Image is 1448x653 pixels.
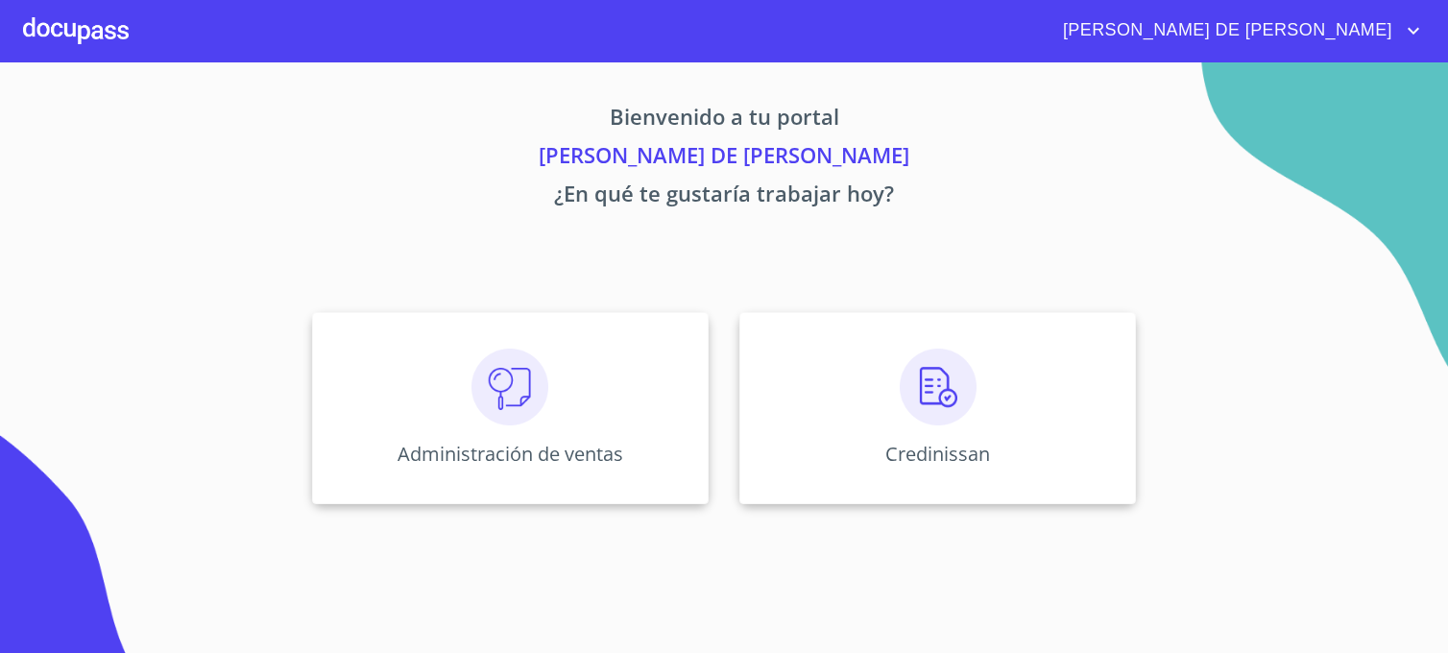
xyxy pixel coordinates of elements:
[398,441,623,467] p: Administración de ventas
[133,139,1315,178] p: [PERSON_NAME] DE [PERSON_NAME]
[1049,15,1425,46] button: account of current user
[1049,15,1402,46] span: [PERSON_NAME] DE [PERSON_NAME]
[885,441,990,467] p: Credinissan
[133,101,1315,139] p: Bienvenido a tu portal
[900,349,977,425] img: verificacion.png
[133,178,1315,216] p: ¿En qué te gustaría trabajar hoy?
[471,349,548,425] img: consulta.png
